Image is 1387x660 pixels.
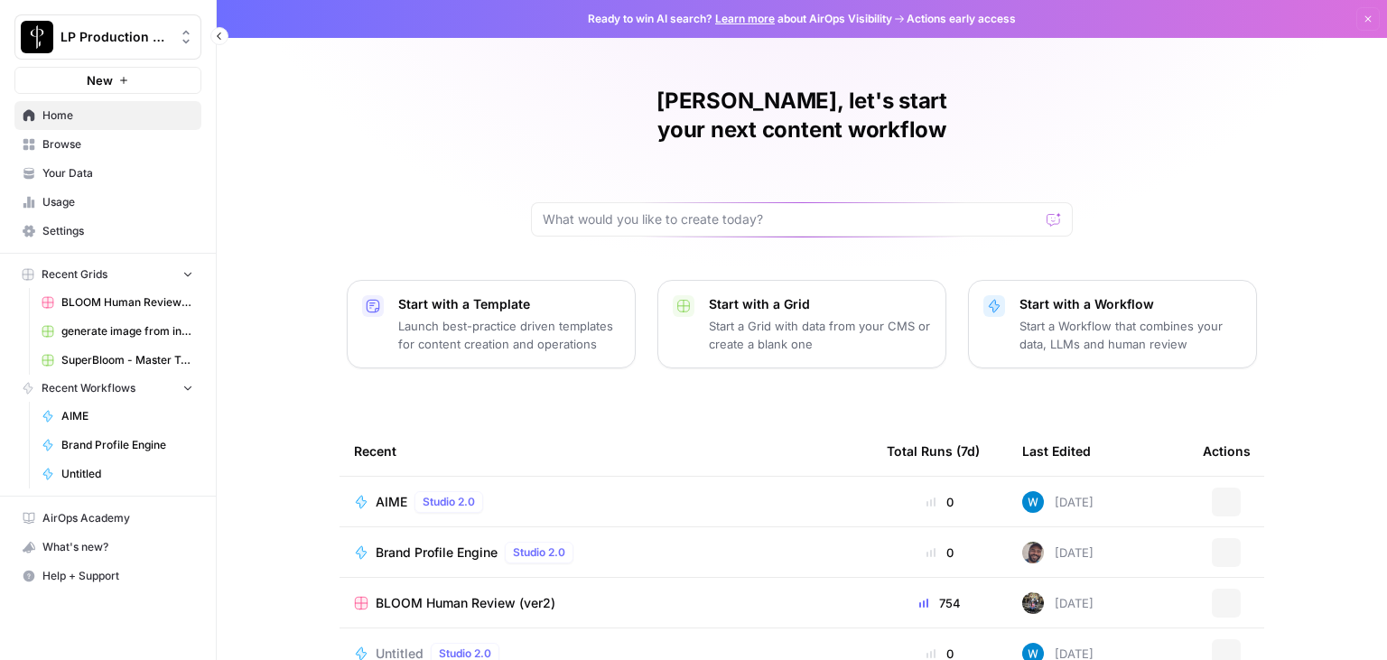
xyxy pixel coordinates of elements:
[42,136,193,153] span: Browse
[14,375,201,402] button: Recent Workflows
[14,101,201,130] a: Home
[398,317,620,353] p: Launch best-practice driven templates for content creation and operations
[61,466,193,482] span: Untitled
[513,544,565,561] span: Studio 2.0
[14,217,201,246] a: Settings
[42,380,135,396] span: Recent Workflows
[543,210,1039,228] input: What would you like to create today?
[33,346,201,375] a: SuperBloom - Master Topic List
[376,544,498,562] span: Brand Profile Engine
[21,21,53,53] img: LP Production Workloads Logo
[61,352,193,368] span: SuperBloom - Master Topic List
[709,317,931,353] p: Start a Grid with data from your CMS or create a blank one
[709,295,931,313] p: Start with a Grid
[1022,592,1094,614] div: [DATE]
[376,493,407,511] span: AIME
[354,491,858,513] a: AIMEStudio 2.0
[1019,295,1242,313] p: Start with a Workflow
[1022,542,1094,563] div: [DATE]
[14,188,201,217] a: Usage
[61,323,193,339] span: generate image from input image (copyright tests) duplicate Grid
[42,266,107,283] span: Recent Grids
[907,11,1016,27] span: Actions early access
[87,71,113,89] span: New
[376,594,555,612] span: BLOOM Human Review (ver2)
[354,594,858,612] a: BLOOM Human Review (ver2)
[1022,592,1044,614] img: smah15upbl7bfn8oiyn8a726613u
[398,295,620,313] p: Start with a Template
[14,562,201,590] button: Help + Support
[42,568,193,584] span: Help + Support
[33,460,201,488] a: Untitled
[531,87,1073,144] h1: [PERSON_NAME], let's start your next content workflow
[1022,542,1044,563] img: dw2bym9oh1lendkl0jcyb9jgpgea
[33,288,201,317] a: BLOOM Human Review (ver2)
[42,194,193,210] span: Usage
[354,426,858,476] div: Recent
[33,317,201,346] a: generate image from input image (copyright tests) duplicate Grid
[588,11,892,27] span: Ready to win AI search? about AirOps Visibility
[14,533,201,562] button: What's new?
[42,107,193,124] span: Home
[61,437,193,453] span: Brand Profile Engine
[347,280,636,368] button: Start with a TemplateLaunch best-practice driven templates for content creation and operations
[61,408,193,424] span: AIME
[1022,426,1091,476] div: Last Edited
[354,542,858,563] a: Brand Profile EngineStudio 2.0
[887,493,993,511] div: 0
[14,159,201,188] a: Your Data
[61,294,193,311] span: BLOOM Human Review (ver2)
[14,14,201,60] button: Workspace: LP Production Workloads
[1203,426,1251,476] div: Actions
[33,431,201,460] a: Brand Profile Engine
[423,494,475,510] span: Studio 2.0
[968,280,1257,368] button: Start with a WorkflowStart a Workflow that combines your data, LLMs and human review
[1022,491,1044,513] img: e6dqg6lbdbpjqp1a7mpgiwrn07v8
[61,28,170,46] span: LP Production Workloads
[14,261,201,288] button: Recent Grids
[42,223,193,239] span: Settings
[14,130,201,159] a: Browse
[887,426,980,476] div: Total Runs (7d)
[657,280,946,368] button: Start with a GridStart a Grid with data from your CMS or create a blank one
[14,67,201,94] button: New
[14,504,201,533] a: AirOps Academy
[42,510,193,526] span: AirOps Academy
[1022,491,1094,513] div: [DATE]
[33,402,201,431] a: AIME
[42,165,193,181] span: Your Data
[715,12,775,25] a: Learn more
[887,594,993,612] div: 754
[1019,317,1242,353] p: Start a Workflow that combines your data, LLMs and human review
[887,544,993,562] div: 0
[15,534,200,561] div: What's new?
